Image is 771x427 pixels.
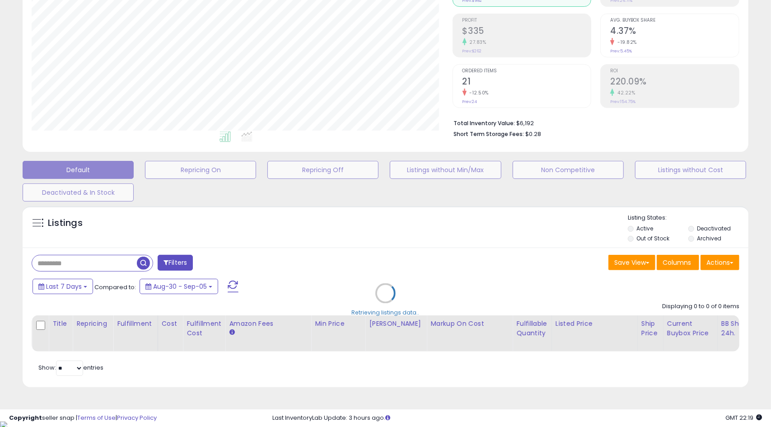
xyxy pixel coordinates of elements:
b: Short Term Storage Fees: [454,130,524,138]
span: ROI [610,69,739,74]
small: Prev: 24 [463,99,477,104]
span: $0.28 [526,130,542,138]
button: Default [23,161,134,179]
button: Repricing Off [267,161,378,179]
button: Deactivated & In Stock [23,183,134,202]
button: Non Competitive [513,161,624,179]
small: Prev: $262 [463,48,482,54]
small: Prev: 5.45% [610,48,632,54]
span: Avg. Buybox Share [610,18,739,23]
h2: 220.09% [610,76,739,89]
span: Profit [463,18,591,23]
a: Terms of Use [77,413,116,422]
small: Prev: 154.75% [610,99,635,104]
b: Total Inventory Value: [454,119,515,127]
div: Last InventoryLab Update: 3 hours ago. [272,414,762,422]
strong: Copyright [9,413,42,422]
div: Retrieving listings data.. [352,309,420,317]
small: -19.82% [614,39,637,46]
button: Listings without Cost [635,161,746,179]
span: 2025-09-13 22:19 GMT [725,413,762,422]
small: 42.22% [614,89,635,96]
small: 27.83% [467,39,486,46]
button: Listings without Min/Max [390,161,501,179]
h2: 21 [463,76,591,89]
a: Privacy Policy [117,413,157,422]
li: $6,192 [454,117,733,128]
span: Ordered Items [463,69,591,74]
small: -12.50% [467,89,489,96]
h2: $335 [463,26,591,38]
div: seller snap | | [9,414,157,422]
h2: 4.37% [610,26,739,38]
button: Repricing On [145,161,256,179]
